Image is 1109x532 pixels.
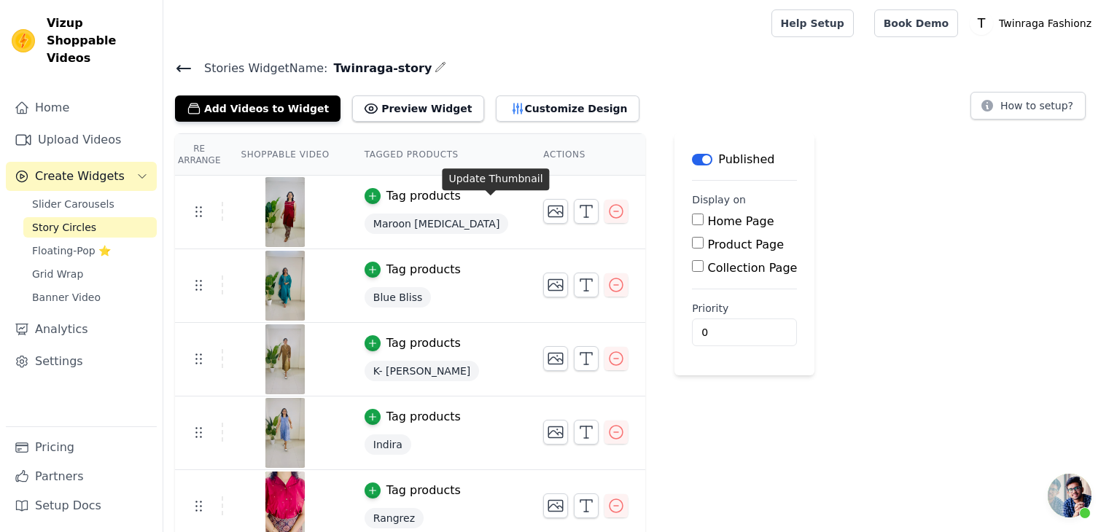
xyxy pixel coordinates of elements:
[526,134,645,176] th: Actions
[365,434,411,455] span: Indira
[265,251,306,321] img: tn-d3991851da15497a95ca6448b49c4f8f.png
[6,162,157,191] button: Create Widgets
[386,482,461,499] div: Tag products
[365,482,461,499] button: Tag products
[6,347,157,376] a: Settings
[32,220,96,235] span: Story Circles
[543,273,568,297] button: Change Thumbnail
[386,408,461,426] div: Tag products
[365,214,509,234] span: Maroon [MEDICAL_DATA]
[718,151,774,168] p: Published
[365,287,431,308] span: Blue Bliss
[386,261,461,278] div: Tag products
[32,290,101,305] span: Banner Video
[970,10,1097,36] button: T Twinraga Fashionz
[12,29,35,52] img: Vizup
[32,197,114,211] span: Slider Carousels
[365,408,461,426] button: Tag products
[707,261,797,275] label: Collection Page
[265,398,306,468] img: tn-07548f0e66264230bdede5e8f14d431a.png
[1048,474,1092,517] div: Open chat
[6,433,157,462] a: Pricing
[175,95,341,122] button: Add Videos to Widget
[365,361,480,381] span: K- [PERSON_NAME]
[771,9,854,37] a: Help Setup
[543,346,568,371] button: Change Thumbnail
[192,60,327,77] span: Stories Widget Name:
[265,324,306,394] img: tn-bda2eb4362094f15a280aec55a9d77cd.png
[6,125,157,154] a: Upload Videos
[6,93,157,122] a: Home
[993,10,1097,36] p: Twinraga Fashionz
[35,168,125,185] span: Create Widgets
[496,95,639,122] button: Customize Design
[543,493,568,518] button: Change Thumbnail
[692,301,797,316] label: Priority
[386,335,461,352] div: Tag products
[47,15,151,67] span: Vizup Shoppable Videos
[543,420,568,445] button: Change Thumbnail
[365,335,461,352] button: Tag products
[6,491,157,520] a: Setup Docs
[365,261,461,278] button: Tag products
[347,134,526,176] th: Tagged Products
[692,192,746,207] legend: Display on
[23,194,157,214] a: Slider Carousels
[970,92,1086,120] button: How to setup?
[223,134,346,176] th: Shoppable Video
[874,9,958,37] a: Book Demo
[365,187,461,205] button: Tag products
[6,315,157,344] a: Analytics
[23,240,157,261] a: Floating-Pop ⭐
[386,187,461,205] div: Tag products
[23,287,157,308] a: Banner Video
[543,199,568,224] button: Change Thumbnail
[435,58,446,78] div: Edit Name
[970,102,1086,116] a: How to setup?
[327,60,432,77] span: Twinraga-story
[6,462,157,491] a: Partners
[707,238,784,251] label: Product Page
[32,243,111,258] span: Floating-Pop ⭐
[365,508,424,528] span: Rangrez
[175,134,223,176] th: Re Arrange
[32,267,83,281] span: Grid Wrap
[265,177,306,247] img: tn-751c947ec91d4622a4b0a37fe46ae7fa.png
[23,264,157,284] a: Grid Wrap
[707,214,774,228] label: Home Page
[23,217,157,238] a: Story Circles
[977,16,986,31] text: T
[352,95,483,122] button: Preview Widget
